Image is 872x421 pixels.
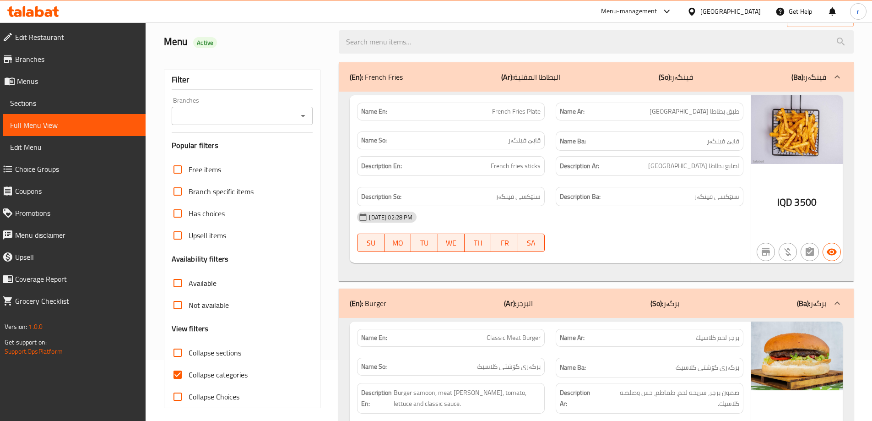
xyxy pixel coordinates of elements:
[823,243,841,261] button: Available
[10,142,138,153] span: Edit Menu
[3,114,146,136] a: Full Menu View
[696,333,739,343] span: برجر لحم كلاسيك
[15,208,138,219] span: Promotions
[560,136,586,147] strong: Name Ba:
[388,236,407,250] span: MO
[361,362,387,372] strong: Name So:
[385,234,411,252] button: MO
[5,321,27,333] span: Version:
[560,107,585,116] strong: Name Ar:
[189,278,217,289] span: Available
[707,136,739,147] span: قاپێ فینگەر
[339,30,854,54] input: search
[751,322,843,390] img: %D8%A8%D8%B1%D8%BA%D8%B1_%D9%84%D8%AD%D9%85_%D9%83%D9%84%D8%A7%D8%B3%D9%8A%D9%8363893716186252752...
[361,107,387,116] strong: Name En:
[189,186,254,197] span: Branch specific items
[189,230,226,241] span: Upsell items
[193,38,217,47] span: Active
[361,387,392,410] strong: Description En:
[659,71,693,82] p: فینگەر
[172,140,313,151] h3: Popular filters
[189,300,229,311] span: Not available
[415,236,434,250] span: TU
[5,336,47,348] span: Get support on:
[801,243,819,261] button: Not has choices
[15,54,138,65] span: Branches
[189,164,221,175] span: Free items
[15,295,138,306] span: Grocery Checklist
[361,333,387,343] strong: Name En:
[28,321,43,333] span: 1.0.0
[10,120,138,131] span: Full Menu View
[15,186,138,197] span: Coupons
[504,296,516,310] b: (Ar):
[339,289,854,318] div: (En): Burger(Ar):البرجر(So):برگەر(Ba):برگەر
[3,92,146,114] a: Sections
[648,160,739,172] span: اصابع بطاطا مقلية
[491,234,518,252] button: FR
[777,193,792,211] span: IQD
[504,298,533,309] p: البرجر
[357,234,384,252] button: SU
[794,193,817,211] span: 3500
[172,323,209,334] h3: View filters
[297,109,309,122] button: Open
[189,391,239,402] span: Collapse Choices
[15,32,138,43] span: Edit Restaurant
[411,234,438,252] button: TU
[650,107,739,116] span: طبق بطاطا [GEOGRAPHIC_DATA]
[361,236,380,250] span: SU
[496,191,541,202] span: ستێکسی فینگەر
[757,243,775,261] button: Not branch specific item
[339,62,854,92] div: (En): French Fries(Ar):البطاطا المقلية(So):فینگەر(Ba):فینگەر
[560,362,586,373] strong: Name Ba:
[560,387,598,410] strong: Description Ar:
[495,236,514,250] span: FR
[5,345,63,357] a: Support.OpsPlatform
[172,254,229,264] h3: Availability filters
[365,213,416,222] span: [DATE] 02:28 PM
[361,160,402,172] strong: Description En:
[361,191,401,202] strong: Description So:
[560,191,601,202] strong: Description Ba:
[794,13,846,24] span: Export Menu
[339,92,854,282] div: (En): French Fries(Ar):البطاطا المقلية(So):فینگەر(Ba):فینگەر
[501,71,560,82] p: البطاطا المقلية
[508,136,541,145] span: قاپێ فینگەر
[3,136,146,158] a: Edit Menu
[650,296,663,310] b: (So):
[394,387,541,410] span: Burger samoon, meat patty, tomato, lettuce and classic sauce.
[492,107,541,116] span: French Fries Plate
[477,362,541,372] span: برگەری گۆشتی کلاسیک
[491,160,541,172] span: French fries sticks
[600,387,739,410] span: صمون برجر، شريحة لحم، طماطم، خس وصلصة كلاسيك.
[487,333,541,343] span: Classic Meat Burger
[189,208,225,219] span: Has choices
[791,70,805,84] b: (Ba):
[15,164,138,175] span: Choice Groups
[857,6,859,16] span: r
[694,191,739,202] span: ستێکسی فینگەر
[189,369,248,380] span: Collapse categories
[17,76,138,87] span: Menus
[442,236,461,250] span: WE
[522,236,541,250] span: SA
[189,347,241,358] span: Collapse sections
[501,70,514,84] b: (Ar):
[350,70,363,84] b: (En):
[350,71,403,82] p: French Fries
[468,236,487,250] span: TH
[518,234,545,252] button: SA
[361,136,387,145] strong: Name So:
[676,362,739,373] span: برگەری گۆشتی کلاسیک
[751,95,843,164] img: %D8%B7%D8%A8%D9%82_%D8%A8%D8%B7%D8%A7%D8%B7%D8%A7_%D9%85%D9%82%D9%84%D9%8A%D8%A963893716164348852...
[350,298,386,309] p: Burger
[797,296,810,310] b: (Ba):
[350,296,363,310] b: (En):
[15,230,138,241] span: Menu disclaimer
[791,71,826,82] p: فینگەر
[659,70,672,84] b: (So):
[560,160,599,172] strong: Description Ar:
[10,98,138,109] span: Sections
[172,70,313,90] div: Filter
